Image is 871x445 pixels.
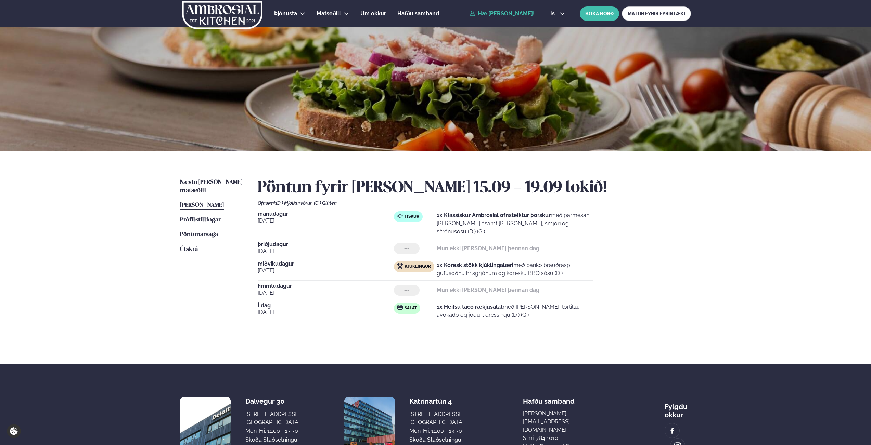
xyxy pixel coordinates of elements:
[404,287,409,293] span: ---
[180,178,244,195] a: Næstu [PERSON_NAME] matseðill
[180,201,224,210] a: [PERSON_NAME]
[360,10,386,18] a: Um okkur
[180,202,224,208] span: [PERSON_NAME]
[580,6,619,21] button: BÓKA BORÐ
[665,423,679,438] a: image alt
[405,264,431,269] span: Kjúklingur
[258,217,394,225] span: [DATE]
[523,409,606,434] a: [PERSON_NAME][EMAIL_ADDRESS][DOMAIN_NAME]
[360,10,386,17] span: Um okkur
[397,263,403,269] img: chicken.svg
[258,283,394,289] span: fimmtudagur
[276,200,314,206] span: (D ) Mjólkurvörur ,
[258,242,394,247] span: þriðjudagur
[437,303,593,319] p: með [PERSON_NAME], tortillu, avókadó og jógúrt dressingu (D ) (G )
[523,434,606,442] p: Sími: 784 1010
[437,212,551,218] strong: 1x Klassískur Ambrosial ofnsteiktur þorskur
[437,304,503,310] strong: 1x Heilsu taco rækjusalat
[274,10,297,17] span: Þjónusta
[245,436,297,444] a: Skoða staðsetningu
[258,308,394,316] span: [DATE]
[405,214,419,219] span: Fiskur
[668,427,676,435] img: image alt
[550,11,557,16] span: is
[665,397,691,419] div: Fylgdu okkur
[397,10,439,17] span: Hafðu samband
[437,245,539,252] strong: Mun ekki [PERSON_NAME] þennan dag
[180,217,221,223] span: Prófílstillingar
[404,246,409,251] span: ---
[7,424,21,438] a: Cookie settings
[180,216,221,224] a: Prófílstillingar
[245,427,300,435] div: Mon-Fri: 11:00 - 13:30
[258,261,394,267] span: miðvikudagur
[397,10,439,18] a: Hafðu samband
[470,11,535,17] a: Hæ [PERSON_NAME]!
[437,262,513,268] strong: 1x Kóresk stökk kjúklingalæri
[409,397,464,405] div: Katrínartún 4
[545,11,571,16] button: is
[258,247,394,255] span: [DATE]
[180,179,242,193] span: Næstu [PERSON_NAME] matseðill
[409,410,464,427] div: [STREET_ADDRESS], [GEOGRAPHIC_DATA]
[317,10,341,18] a: Matseðill
[397,213,403,219] img: fish.svg
[409,427,464,435] div: Mon-Fri: 11:00 - 13:30
[245,410,300,427] div: [STREET_ADDRESS], [GEOGRAPHIC_DATA]
[181,1,263,29] img: logo
[437,211,593,236] p: með parmesan [PERSON_NAME] ásamt [PERSON_NAME], smjöri og sítrónusósu (D ) (G )
[314,200,337,206] span: (G ) Glúten
[180,232,218,238] span: Pöntunarsaga
[180,245,198,254] a: Útskrá
[258,178,691,198] h2: Pöntun fyrir [PERSON_NAME] 15.09 - 19.09 lokið!
[258,289,394,297] span: [DATE]
[274,10,297,18] a: Þjónusta
[622,6,691,21] a: MATUR FYRIR FYRIRTÆKI
[409,436,461,444] a: Skoða staðsetningu
[180,246,198,252] span: Útskrá
[397,305,403,310] img: salad.svg
[258,200,691,206] div: Ofnæmi:
[317,10,341,17] span: Matseðill
[437,261,593,278] p: með panko brauðrasp, gufusoðnu hrísgrjónum og kóresku BBQ sósu (D )
[180,231,218,239] a: Pöntunarsaga
[258,211,394,217] span: mánudagur
[245,397,300,405] div: Dalvegur 30
[258,303,394,308] span: Í dag
[523,392,575,405] span: Hafðu samband
[405,306,417,311] span: Salat
[437,287,539,293] strong: Mun ekki [PERSON_NAME] þennan dag
[258,267,394,275] span: [DATE]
